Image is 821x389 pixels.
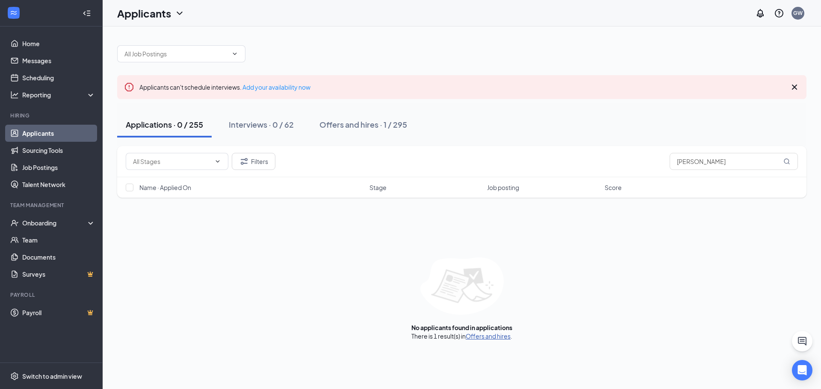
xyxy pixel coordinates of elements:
[139,183,191,192] span: Name · Applied On
[10,112,94,119] div: Hiring
[83,9,91,18] svg: Collapse
[755,8,765,18] svg: Notifications
[22,125,95,142] a: Applicants
[319,119,407,130] div: Offers and hires · 1 / 295
[229,119,294,130] div: Interviews · 0 / 62
[22,231,95,249] a: Team
[411,323,512,332] div: No applicants found in applications
[789,82,800,92] svg: Cross
[214,158,221,165] svg: ChevronDown
[783,158,790,165] svg: MagnifyingGlass
[605,183,622,192] span: Score
[174,8,185,18] svg: ChevronDown
[22,176,95,193] a: Talent Network
[420,257,504,315] img: empty-state
[117,6,171,20] h1: Applicants
[124,49,228,58] input: All Job Postings
[792,331,812,351] button: ChatActive
[124,82,134,92] svg: Error
[139,83,310,91] span: Applicants can't schedule interviews.
[22,52,95,69] a: Messages
[22,35,95,52] a: Home
[133,157,211,166] input: All Stages
[369,183,387,192] span: Stage
[22,372,82,380] div: Switch to admin view
[126,119,203,130] div: Applications · 0 / 255
[793,9,803,17] div: GW
[10,372,19,380] svg: Settings
[792,360,812,380] div: Open Intercom Messenger
[487,183,519,192] span: Job posting
[411,332,512,340] div: There is 1 result(s) in .
[22,69,95,86] a: Scheduling
[10,291,94,298] div: Payroll
[10,91,19,99] svg: Analysis
[10,202,94,209] div: Team Management
[9,9,18,17] svg: WorkstreamLogo
[22,159,95,176] a: Job Postings
[466,332,511,340] a: Offers and hires
[22,91,96,99] div: Reporting
[774,8,784,18] svg: QuestionInfo
[242,83,310,91] a: Add your availability now
[22,219,88,227] div: Onboarding
[22,249,95,266] a: Documents
[239,156,249,167] svg: Filter
[10,219,19,227] svg: UserCheck
[670,153,798,170] input: Search in applications
[231,50,238,57] svg: ChevronDown
[232,153,275,170] button: Filter Filters
[22,304,95,321] a: PayrollCrown
[22,266,95,283] a: SurveysCrown
[797,336,807,346] svg: ChatActive
[22,142,95,159] a: Sourcing Tools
